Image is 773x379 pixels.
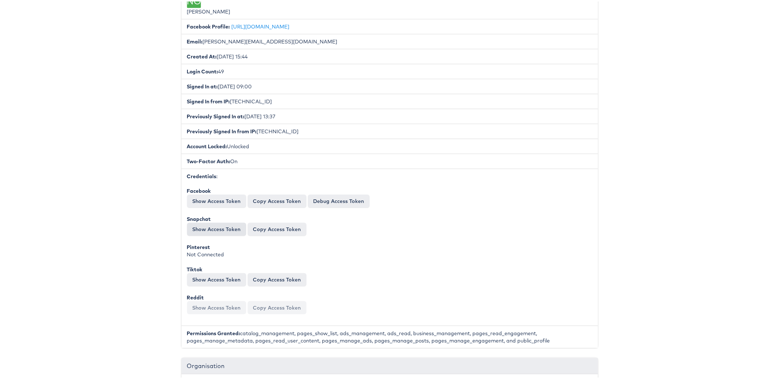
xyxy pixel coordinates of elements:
li: [DATE] 13:37 [182,107,598,123]
b: Account Locked: [187,142,227,148]
a: [URL][DOMAIN_NAME] [232,22,290,28]
li: On [182,152,598,168]
b: Pinterest [187,242,210,249]
b: Previously Signed In from IP: [187,127,257,133]
button: Show Access Token [187,300,246,313]
li: [DATE] 15:44 [182,47,598,63]
li: : [182,167,598,325]
b: Created At: [187,52,217,58]
b: Facebook Profile: [187,22,230,28]
b: Permissions Granted: [187,329,240,335]
button: Copy Access Token [248,193,306,206]
b: Email: [187,37,203,43]
li: catalog_management, pages_show_list, ads_management, ads_read, business_management, pages_read_en... [182,324,598,347]
li: 49 [182,62,598,78]
div: Organisation [182,357,598,373]
li: Unlocked [182,137,598,153]
button: Copy Access Token [248,272,306,285]
li: [DATE] 09:00 [182,77,598,93]
a: Debug Access Token [308,193,370,206]
b: Signed In at: [187,82,218,88]
b: Signed In from IP: [187,97,230,103]
b: Snapchat [187,214,211,221]
button: Show Access Token [187,193,246,206]
button: Show Access Token [187,272,246,285]
b: Facebook [187,186,211,193]
button: Show Access Token [187,221,246,234]
b: Credentials [187,172,217,178]
li: [TECHNICAL_ID] [182,122,598,138]
b: Login Count: [187,67,218,73]
b: Tiktok [187,265,203,271]
b: Previously Signed In at: [187,112,245,118]
button: Copy Access Token [248,221,306,234]
b: Reddit [187,293,204,299]
button: Copy Access Token [248,300,306,313]
li: [TECHNICAL_ID] [182,92,598,108]
div: Not Connected [187,242,593,257]
li: [PERSON_NAME][EMAIL_ADDRESS][DOMAIN_NAME] [182,32,598,48]
b: Two-Factor Auth: [187,157,231,163]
